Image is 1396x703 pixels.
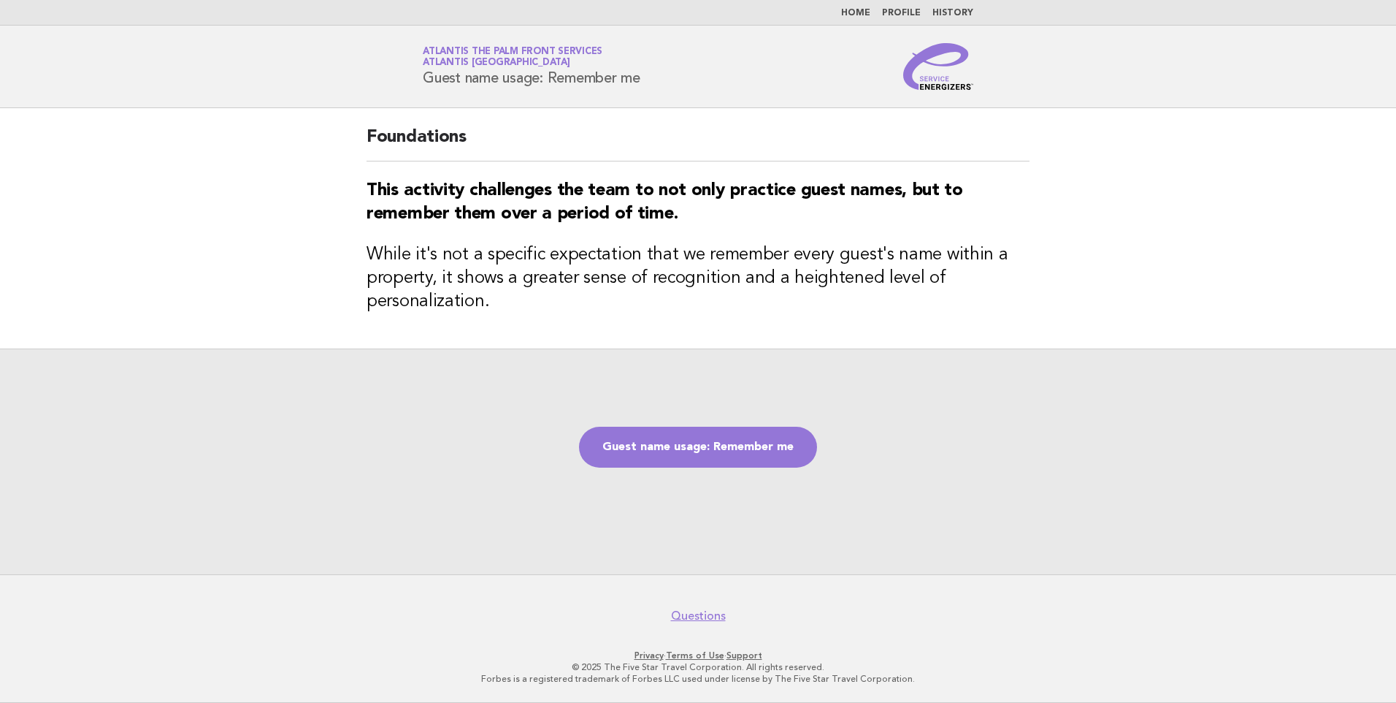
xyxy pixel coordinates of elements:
[367,126,1029,161] h2: Foundations
[251,661,1145,673] p: © 2025 The Five Star Travel Corporation. All rights reserved.
[671,609,726,623] a: Questions
[666,650,724,661] a: Terms of Use
[423,47,640,85] h1: Guest name usage: Remember me
[903,43,973,90] img: Service Energizers
[634,650,664,661] a: Privacy
[367,182,963,223] strong: This activity challenges the team to not only practice guest names, but to remember them over a p...
[251,650,1145,661] p: · ·
[423,58,570,68] span: Atlantis [GEOGRAPHIC_DATA]
[251,673,1145,685] p: Forbes is a registered trademark of Forbes LLC used under license by The Five Star Travel Corpora...
[726,650,762,661] a: Support
[579,427,817,468] a: Guest name usage: Remember me
[367,243,1029,313] h3: While it's not a specific expectation that we remember every guest's name within a property, it s...
[932,9,973,18] a: History
[423,47,602,67] a: Atlantis The Palm Front ServicesAtlantis [GEOGRAPHIC_DATA]
[882,9,921,18] a: Profile
[841,9,870,18] a: Home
